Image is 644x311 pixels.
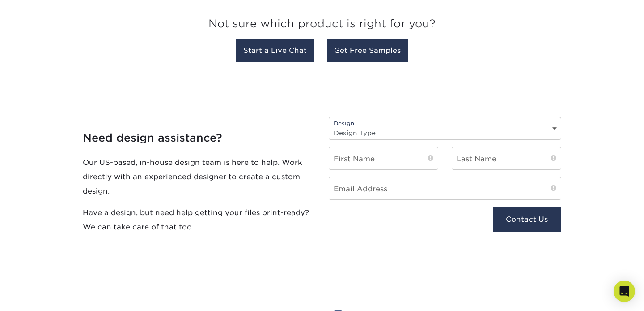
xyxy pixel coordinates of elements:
a: Start a Live Chat [236,39,314,62]
div: Open Intercom Messenger [614,281,635,302]
h3: Not sure which product is right for you? [83,10,561,41]
p: Our US-based, in-house design team is here to help. Work directly with an experienced designer to... [83,155,315,198]
h4: Need design assistance? [83,132,315,145]
button: Contact Us [493,207,561,232]
a: Get Free Samples [327,39,408,62]
iframe: reCAPTCHA [329,207,449,238]
p: Have a design, but need help getting your files print-ready? We can take care of that too. [83,205,315,234]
